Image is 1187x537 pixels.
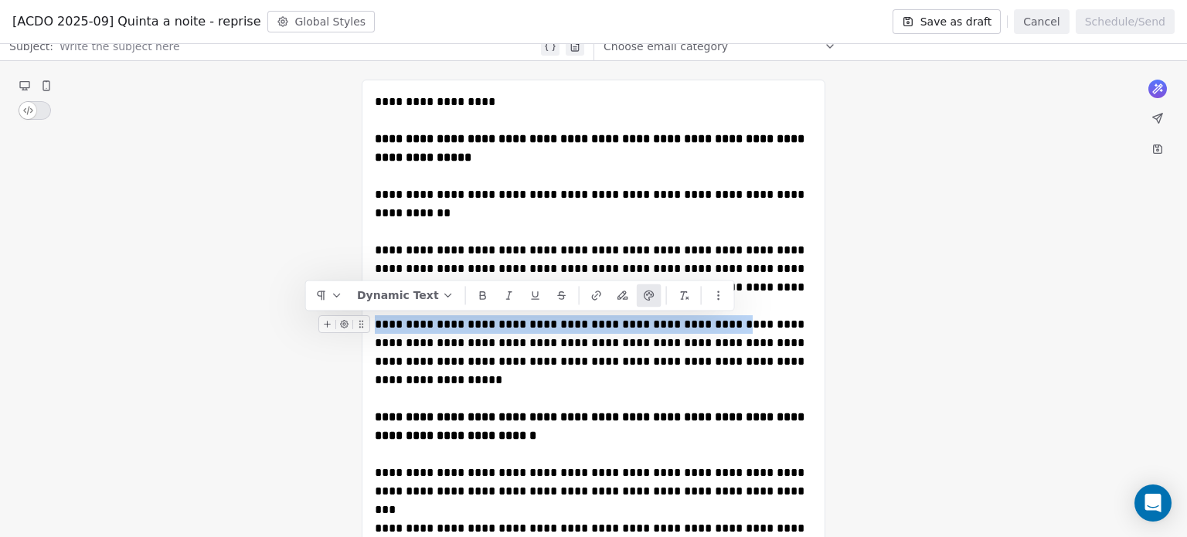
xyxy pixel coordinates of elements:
[1076,9,1175,34] button: Schedule/Send
[893,9,1002,34] button: Save as draft
[9,39,53,59] span: Subject:
[267,11,376,32] button: Global Styles
[1014,9,1069,34] button: Cancel
[12,12,261,31] span: [ACDO 2025-09] Quinta a noite - reprise
[1134,484,1172,522] div: Open Intercom Messenger
[604,39,728,54] span: Choose email category
[351,284,461,307] button: Dynamic Text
